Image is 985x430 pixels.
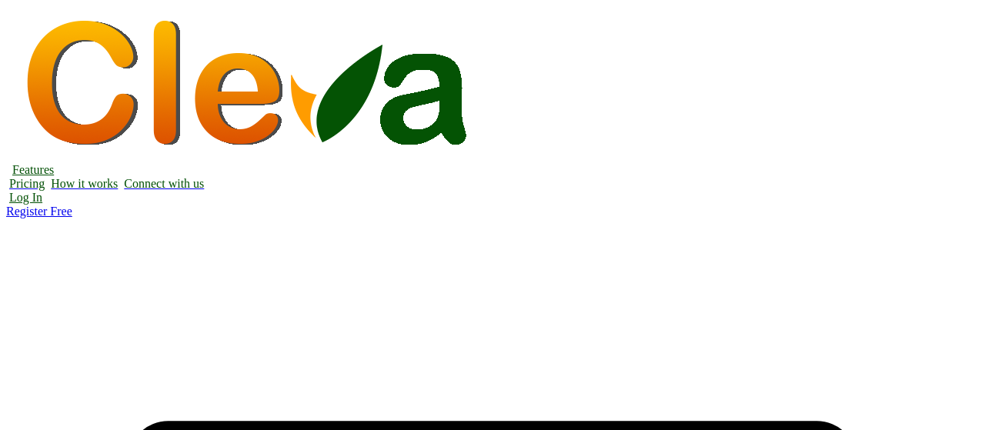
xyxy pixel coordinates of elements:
[6,163,60,182] a: Features
[6,205,72,218] a: Register Free
[6,191,45,210] a: Log In
[9,163,57,182] span: Features
[6,6,492,160] img: cleva_logo.png
[6,177,48,196] a: Pricing
[121,177,207,196] a: Connect with us
[48,177,121,196] a: How it works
